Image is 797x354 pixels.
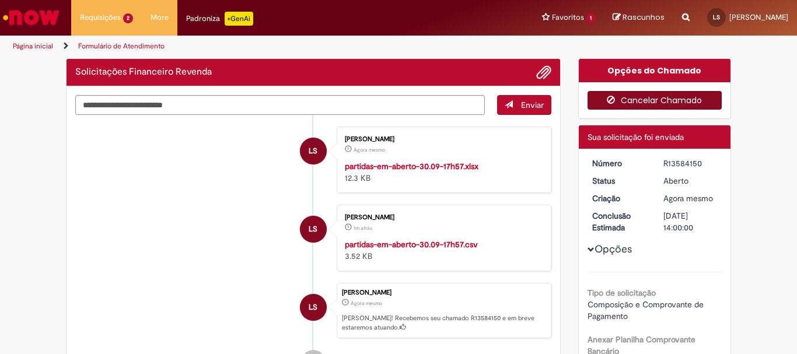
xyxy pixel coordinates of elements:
span: Composição e Comprovante de Pagamento [588,299,706,321]
div: [PERSON_NAME] [345,136,539,143]
p: [PERSON_NAME]! Recebemos seu chamado R13584150 e em breve estaremos atuando. [342,314,545,332]
span: LS [309,215,317,243]
dt: Status [583,175,655,187]
div: 01/10/2025 08:31:26 [663,192,718,204]
button: Cancelar Chamado [588,91,722,110]
span: LS [713,13,720,21]
span: Agora mesmo [351,300,382,307]
div: [DATE] 14:00:00 [663,210,718,233]
dt: Número [583,157,655,169]
span: 2 [123,13,133,23]
a: partidas-em-aberto-30.09-17h57.xlsx [345,161,478,171]
span: Rascunhos [623,12,665,23]
div: 3.52 KB [345,239,539,262]
span: Favoritos [552,12,584,23]
div: R13584150 [663,157,718,169]
div: 12.3 KB [345,160,539,184]
span: Agora mesmo [663,193,713,204]
button: Enviar [497,95,551,115]
time: 01/10/2025 08:30:14 [354,225,372,232]
div: Padroniza [186,12,253,26]
span: LS [309,137,317,165]
span: Requisições [80,12,121,23]
b: Tipo de solicitação [588,288,656,298]
span: Sua solicitação foi enviada [588,132,684,142]
span: Enviar [521,100,544,110]
ul: Trilhas de página [9,36,523,57]
img: ServiceNow [1,6,61,29]
div: Aberto [663,175,718,187]
span: More [151,12,169,23]
span: Agora mesmo [354,146,385,153]
span: [PERSON_NAME] [729,12,788,22]
button: Adicionar anexos [536,65,551,80]
time: 01/10/2025 08:30:32 [354,146,385,153]
h2: Solicitações Financeiro Revenda Histórico de tíquete [75,67,212,78]
div: Lais Santana [300,138,327,164]
div: Lais Santana [300,294,327,321]
div: [PERSON_NAME] [345,214,539,221]
p: +GenAi [225,12,253,26]
div: [PERSON_NAME] [342,289,545,296]
dt: Criação [583,192,655,204]
a: Página inicial [13,41,53,51]
a: Rascunhos [613,12,665,23]
span: 1 [586,13,595,23]
a: Formulário de Atendimento [78,41,165,51]
time: 01/10/2025 08:31:26 [663,193,713,204]
textarea: Digite sua mensagem aqui... [75,95,485,115]
div: Lais Santana [300,216,327,243]
time: 01/10/2025 08:31:26 [351,300,382,307]
a: partidas-em-aberto-30.09-17h57.csv [345,239,478,250]
dt: Conclusão Estimada [583,210,655,233]
span: 1m atrás [354,225,372,232]
li: Lais Santana [75,283,551,339]
div: Opções do Chamado [579,59,731,82]
span: LS [309,293,317,321]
